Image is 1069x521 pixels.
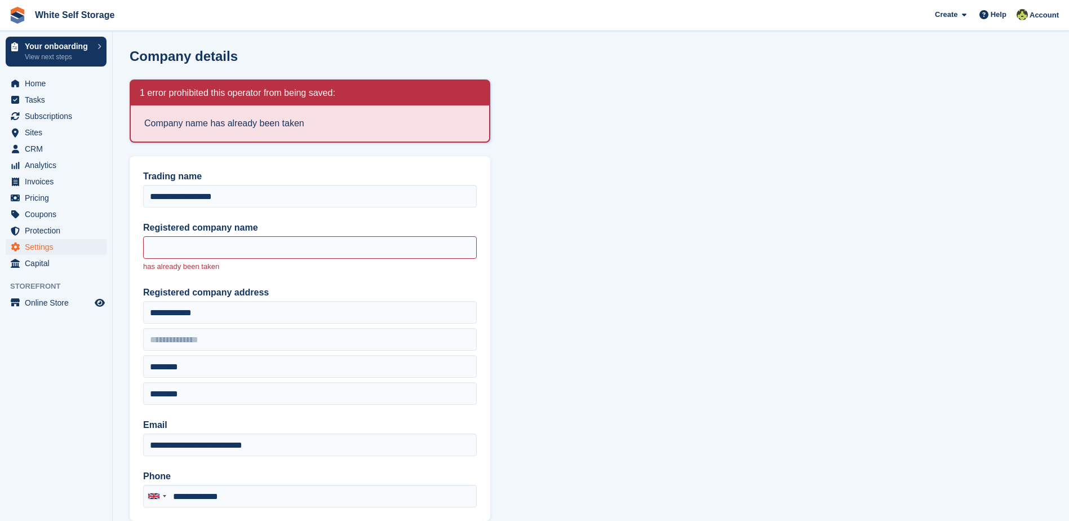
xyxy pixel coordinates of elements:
span: Tasks [25,92,92,108]
img: Jay White [1017,9,1028,20]
a: menu [6,76,107,91]
span: Account [1030,10,1059,21]
a: menu [6,141,107,157]
a: menu [6,157,107,173]
span: Protection [25,223,92,239]
span: Capital [25,255,92,271]
span: Invoices [25,174,92,189]
span: Storefront [10,281,112,292]
label: Email [143,418,477,432]
span: CRM [25,141,92,157]
a: menu [6,295,107,311]
p: has already been taken [143,261,477,272]
p: View next steps [25,52,92,62]
img: stora-icon-8386f47178a22dfd0bd8f6a31ec36ba5ce8667c1dd55bd0f319d3a0aa187defe.svg [9,7,26,24]
div: United Kingdom: +44 [144,485,170,507]
a: menu [6,125,107,140]
span: Analytics [25,157,92,173]
span: Online Store [25,295,92,311]
li: Company name has already been taken [144,117,476,130]
a: menu [6,190,107,206]
span: Coupons [25,206,92,222]
a: White Self Storage [30,6,119,24]
a: menu [6,223,107,239]
label: Trading name [143,170,477,183]
label: Registered company address [143,286,477,299]
span: Pricing [25,190,92,206]
span: Subscriptions [25,108,92,124]
p: Your onboarding [25,42,92,50]
span: Create [935,9,957,20]
a: menu [6,206,107,222]
a: menu [6,108,107,124]
label: Registered company name [143,221,477,235]
span: Settings [25,239,92,255]
a: menu [6,174,107,189]
h2: 1 error prohibited this operator from being saved: [140,87,335,99]
span: Sites [25,125,92,140]
h1: Company details [130,48,238,64]
a: menu [6,239,107,255]
a: Your onboarding View next steps [6,37,107,67]
a: menu [6,255,107,271]
span: Help [991,9,1006,20]
a: Preview store [93,296,107,310]
label: Phone [143,470,477,483]
span: Home [25,76,92,91]
a: menu [6,92,107,108]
